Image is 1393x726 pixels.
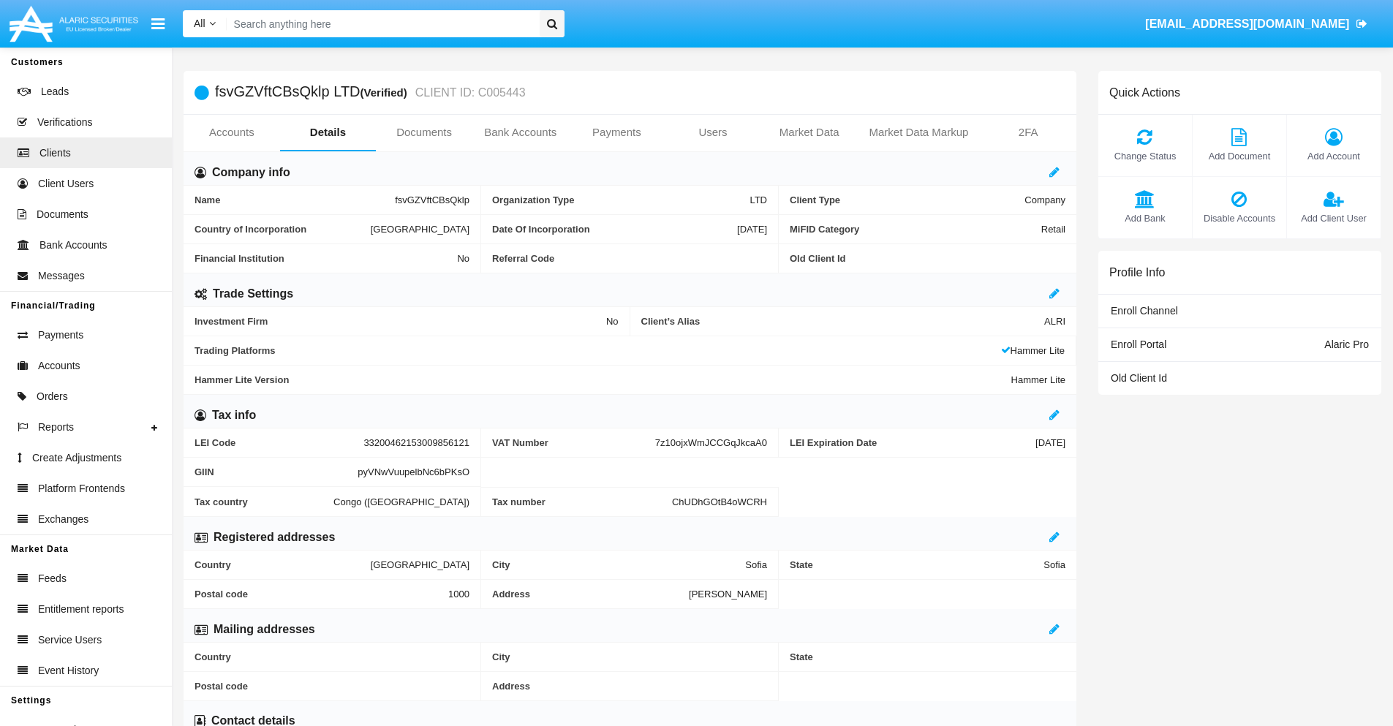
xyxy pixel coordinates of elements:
span: LEI Code [195,437,363,448]
span: State [790,651,1065,662]
span: [EMAIL_ADDRESS][DOMAIN_NAME] [1145,18,1349,30]
span: Enroll Portal [1111,339,1166,350]
a: [EMAIL_ADDRESS][DOMAIN_NAME] [1139,4,1375,45]
span: Clients [39,145,71,161]
span: VAT Number [492,437,655,448]
span: Change Status [1106,149,1185,163]
span: Platform Frontends [38,481,125,496]
span: Leads [41,84,69,99]
span: [GEOGRAPHIC_DATA] [371,559,469,570]
span: Feeds [38,571,67,586]
span: Referral Code [492,253,767,264]
span: Sofia [745,559,767,570]
span: Exchanges [38,512,88,527]
span: Disable Accounts [1200,211,1279,225]
small: CLIENT ID: C005443 [412,87,526,99]
span: Tax country [195,496,333,507]
span: Entitlement reports [38,602,124,617]
span: Verifications [37,115,92,130]
input: Search [227,10,535,37]
span: Financial Institution [195,253,457,264]
span: Postal code [195,589,448,600]
span: LEI Expiration Date [790,437,1035,448]
span: Add Account [1294,149,1373,163]
span: Investment Firm [195,316,606,327]
h6: Tax info [212,407,256,423]
span: Organization Type [492,194,750,205]
span: Hammer Lite [1011,374,1065,385]
span: Date Of Incorporation [492,224,737,235]
a: Documents [376,115,472,150]
span: Add Document [1200,149,1279,163]
span: ALRI [1044,316,1065,327]
span: Client’s Alias [641,316,1045,327]
span: Old Client Id [1111,372,1167,384]
span: Client Users [38,176,94,192]
span: [PERSON_NAME] [689,589,767,600]
span: Accounts [38,358,80,374]
a: Users [665,115,761,150]
span: fsvGZVftCBsQklp [395,194,469,205]
span: Country of Incorporation [195,224,371,235]
span: Sofia [1043,559,1065,570]
span: City [492,651,767,662]
h6: Mailing addresses [214,621,315,638]
span: 1000 [448,589,469,600]
span: Service Users [38,632,102,648]
div: (Verified) [360,84,412,101]
h6: Quick Actions [1109,86,1180,99]
span: 33200462153009856121 [363,437,469,448]
span: LTD [750,194,767,205]
span: MiFID Category [790,224,1041,235]
span: Client Type [790,194,1024,205]
span: Old Client Id [790,253,1065,264]
span: State [790,559,1043,570]
span: Address [492,681,767,692]
span: Country [195,559,371,570]
span: Payments [38,328,83,343]
span: Alaric Pro [1324,339,1369,350]
a: 2FA [980,115,1076,150]
span: Postal code [195,681,469,692]
h6: Registered addresses [214,529,335,545]
a: Market Data Markup [857,115,980,150]
h5: fsvGZVftCBsQklp LTD [215,84,526,101]
span: Add Client User [1294,211,1373,225]
span: No [457,253,469,264]
a: Bank Accounts [472,115,569,150]
span: Country [195,651,469,662]
span: Trading Platforms [195,345,1001,356]
span: Create Adjustments [32,450,121,466]
span: [DATE] [1035,437,1065,448]
span: Hammer Lite [1001,345,1065,356]
span: Documents [37,207,88,222]
a: Details [280,115,377,150]
span: [DATE] [737,224,767,235]
img: Logo image [7,2,140,45]
span: Add Bank [1106,211,1185,225]
span: Hammer Lite Version [195,374,1011,385]
span: No [606,316,619,327]
span: GIIN [195,466,358,477]
span: Enroll Channel [1111,305,1178,317]
span: [GEOGRAPHIC_DATA] [371,224,469,235]
a: Payments [569,115,665,150]
h6: Company info [212,165,290,181]
span: ChUDhGOtB4oWCRH [672,496,767,507]
span: Bank Accounts [39,238,107,253]
span: Tax number [492,496,672,507]
a: All [183,16,227,31]
span: Name [195,194,395,205]
span: All [194,18,205,29]
span: Messages [38,268,85,284]
a: Accounts [184,115,280,150]
a: Market Data [761,115,858,150]
h6: Profile Info [1109,265,1165,279]
span: Event History [38,663,99,678]
span: Retail [1041,224,1065,235]
span: 7z10ojxWmJCCGqJkcaA0 [655,437,767,448]
span: Orders [37,389,68,404]
span: Company [1024,194,1065,205]
span: Congo ([GEOGRAPHIC_DATA]) [333,496,469,507]
h6: Trade Settings [213,286,293,302]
